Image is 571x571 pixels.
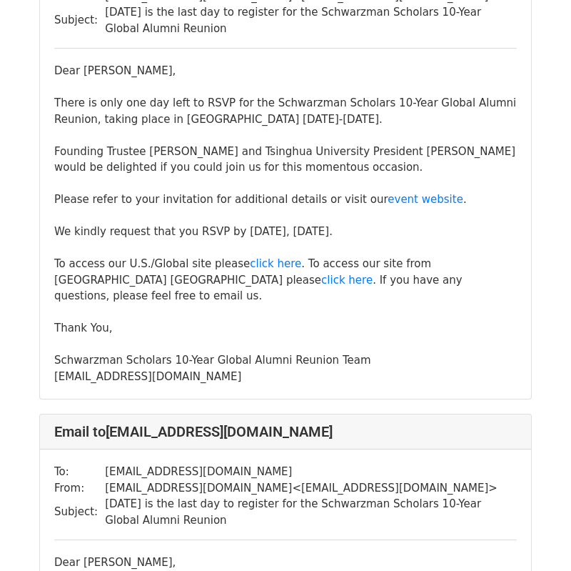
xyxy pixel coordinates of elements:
div: Please refer to your invitation for additional details or visit our . We kindly request that you ... [54,192,517,369]
div: There is only one day left to RSVP for the Schwarzman Scholars 10-Year Global Alumni Reunion, tak... [54,95,517,192]
a: event website [388,193,463,206]
h4: Email to [EMAIL_ADDRESS][DOMAIN_NAME] [54,423,517,440]
div: [EMAIL_ADDRESS][DOMAIN_NAME] [54,369,517,385]
td: From: [54,480,105,497]
td: Subject: [54,4,105,36]
td: [EMAIL_ADDRESS][DOMAIN_NAME] [105,464,517,480]
td: [DATE] is the last day to register for the Schwarzman Scholars 10-Year Global Alumni Reunion [105,496,517,528]
td: [EMAIL_ADDRESS][DOMAIN_NAME] < [EMAIL_ADDRESS][DOMAIN_NAME] > [105,480,517,497]
td: Subject: [54,496,105,528]
a: click here [250,257,301,270]
iframe: Chat Widget [500,502,571,571]
td: To: [54,464,105,480]
td: [DATE] is the last day to register for the Schwarzman Scholars 10-Year Global Alumni Reunion [105,4,517,36]
a: click here [321,274,373,287]
div: Dear [PERSON_NAME], [54,63,517,384]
